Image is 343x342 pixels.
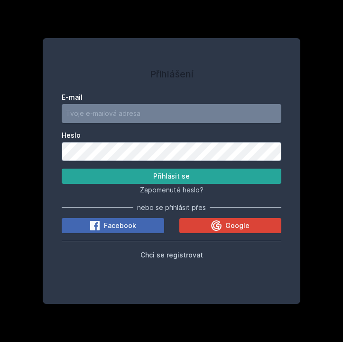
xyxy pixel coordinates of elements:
label: E-mail [62,93,281,102]
span: Google [225,221,250,230]
span: Facebook [104,221,136,230]
label: Heslo [62,131,281,140]
button: Google [179,218,281,233]
input: Tvoje e-mailová adresa [62,104,281,123]
span: nebo se přihlásit přes [137,203,206,212]
button: Přihlásit se [62,169,281,184]
button: Chci se registrovat [140,249,203,260]
h1: Přihlášení [62,67,281,81]
span: Chci se registrovat [140,251,203,259]
button: Facebook [62,218,164,233]
span: Zapomenuté heslo? [140,186,204,194]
